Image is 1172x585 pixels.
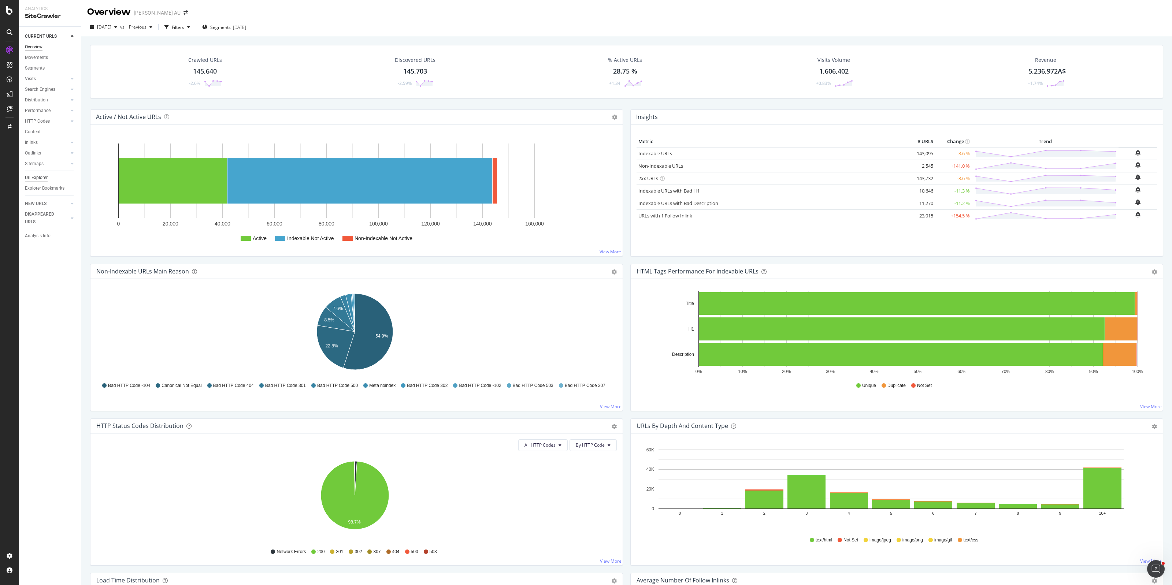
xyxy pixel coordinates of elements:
[902,537,923,543] span: image/png
[819,67,849,76] div: 1,606,402
[637,136,906,147] th: Metric
[1028,67,1066,75] span: 5,236,972A$
[199,21,249,33] button: Segments[DATE]
[25,200,68,208] a: NEW URLS
[162,383,201,389] span: Canonical Not Equal
[608,56,642,64] div: % Active URLs
[906,136,935,147] th: # URLS
[324,317,334,323] text: 8.5%
[1152,424,1157,429] div: gear
[25,118,68,125] a: HTTP Codes
[1017,511,1019,515] text: 8
[25,128,76,136] a: Content
[1135,174,1141,180] div: bell-plus
[25,210,68,226] a: DISAPPEARED URLS
[25,185,76,192] a: Explorer Bookmarks
[638,187,700,194] a: Indexable URLs with Bad H1
[96,291,613,376] div: A chart.
[213,383,254,389] span: Bad HTTP Code 404
[25,43,76,51] a: Overview
[782,369,791,374] text: 20%
[25,54,48,62] div: Movements
[210,24,231,30] span: Segments
[906,147,935,160] td: 143,095
[25,160,44,168] div: Sitemaps
[25,54,76,62] a: Movements
[277,549,306,555] span: Network Errors
[1001,369,1010,374] text: 70%
[265,383,306,389] span: Bad HTTP Code 301
[637,268,759,275] div: HTML Tags Performance for Indexable URLs
[816,537,832,543] span: text/html
[25,86,68,93] a: Search Engines
[1045,369,1054,374] text: 80%
[890,511,892,515] text: 5
[96,112,161,122] h4: Active / Not Active URLs
[25,139,38,146] div: Inlinks
[253,235,267,241] text: Active
[763,511,765,515] text: 2
[1132,369,1143,374] text: 100%
[162,21,193,33] button: Filters
[25,139,68,146] a: Inlinks
[96,268,189,275] div: Non-Indexable URLs Main Reason
[906,160,935,172] td: 2,545
[1089,369,1098,374] text: 90%
[738,369,747,374] text: 10%
[972,136,1119,147] th: Trend
[126,24,146,30] span: Previous
[317,383,358,389] span: Bad HTTP Code 500
[518,439,568,451] button: All HTTP Codes
[459,383,501,389] span: Bad HTTP Code -102
[935,172,972,185] td: -3.6 %
[188,56,222,64] div: Crawled URLs
[935,136,972,147] th: Change
[1147,560,1165,578] iframe: Intercom live chat
[398,80,412,86] div: -2.59%
[975,511,977,515] text: 7
[25,149,68,157] a: Outlinks
[672,352,694,357] text: Description
[126,21,155,33] button: Previous
[215,221,230,227] text: 40,000
[637,445,1153,530] svg: A chart.
[721,511,723,515] text: 1
[96,577,160,584] div: Load Time Distribution
[25,210,62,226] div: DISAPPEARED URLS
[935,147,972,160] td: -3.6 %
[1035,56,1056,64] span: Revenue
[117,221,120,227] text: 0
[613,67,637,76] div: 28.75 %
[805,511,808,515] text: 3
[163,221,178,227] text: 20,000
[934,537,952,543] span: image/gif
[964,537,979,543] span: text/css
[355,549,362,555] span: 302
[906,172,935,185] td: 143,732
[25,64,76,72] a: Segments
[430,549,437,555] span: 503
[108,383,150,389] span: Bad HTTP Code -104
[355,235,412,241] text: Non-Indexable Not Active
[87,21,120,33] button: [DATE]
[96,136,617,250] svg: A chart.
[1140,403,1162,410] a: View More
[524,442,556,448] span: All HTTP Codes
[1152,578,1157,584] div: gear
[25,128,41,136] div: Content
[686,301,694,306] text: Title
[887,383,906,389] span: Duplicate
[957,369,966,374] text: 60%
[817,56,850,64] div: Visits Volume
[395,56,435,64] div: Discovered URLs
[317,549,324,555] span: 200
[25,6,75,12] div: Analytics
[600,558,622,564] a: View More
[913,369,922,374] text: 50%
[375,334,388,339] text: 54.9%
[906,197,935,209] td: 11,270
[25,75,36,83] div: Visits
[646,447,654,452] text: 60K
[421,221,440,227] text: 120,000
